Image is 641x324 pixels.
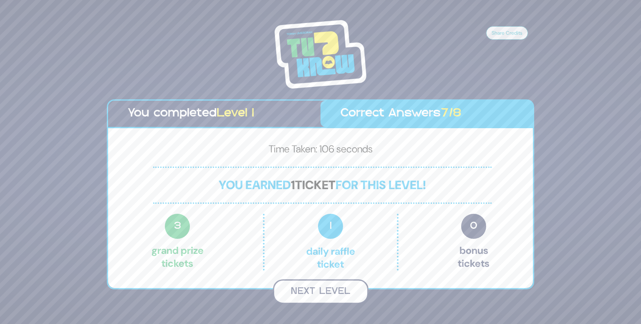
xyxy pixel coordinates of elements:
[441,108,462,119] span: 7/8
[128,105,300,123] p: You completed
[219,177,426,193] span: You earned for this level!
[458,214,490,271] p: Bonus tickets
[295,177,336,193] span: ticket
[151,214,204,271] p: Grand Prize tickets
[165,214,190,239] span: 3
[273,279,368,304] button: Next Level
[217,108,254,119] span: Level 1
[341,105,513,123] p: Correct Answers
[291,177,295,193] span: 1
[121,142,520,160] p: Time Taken: 106 seconds
[275,20,366,89] img: Tournament Logo
[461,214,486,239] span: 0
[318,214,343,239] span: 1
[486,26,528,40] button: Share Credits
[282,214,379,271] p: Daily Raffle ticket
